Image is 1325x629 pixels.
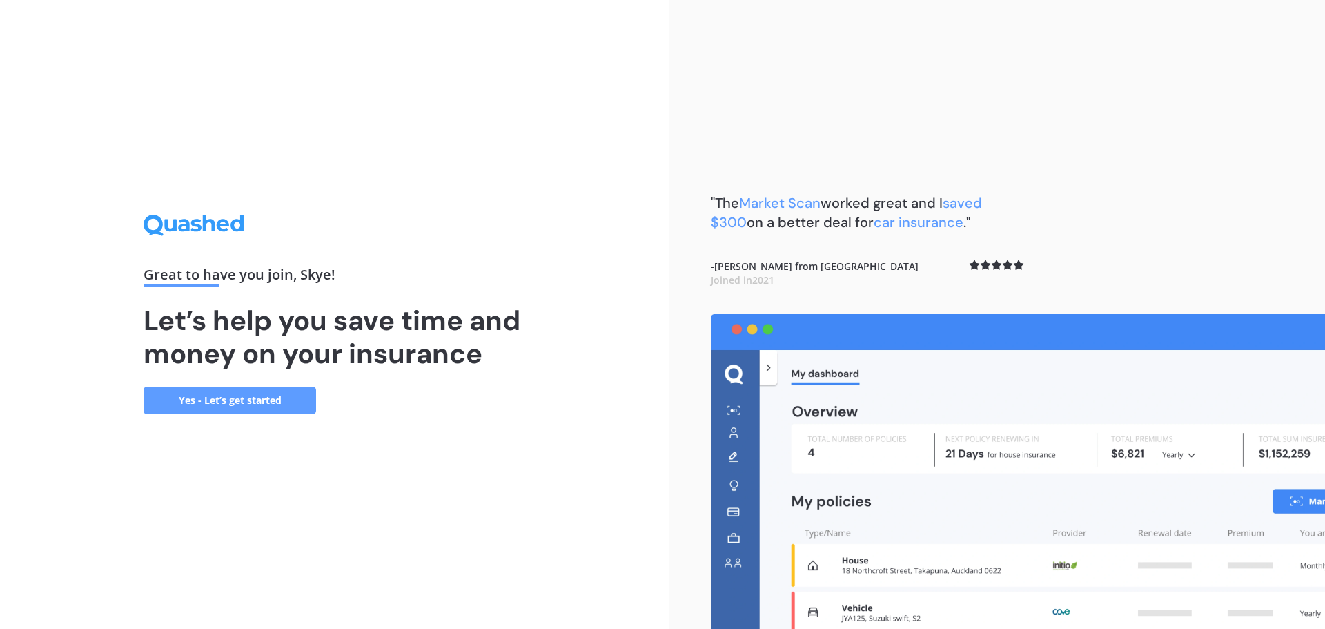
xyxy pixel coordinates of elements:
[711,260,919,287] b: - [PERSON_NAME] from [GEOGRAPHIC_DATA]
[711,314,1325,629] img: dashboard.webp
[874,213,963,231] span: car insurance
[711,194,982,231] b: "The worked great and I on a better deal for ."
[711,273,774,287] span: Joined in 2021
[144,268,526,287] div: Great to have you join , Skye !
[711,194,982,231] span: saved $300
[144,387,316,414] a: Yes - Let’s get started
[144,304,526,370] h1: Let’s help you save time and money on your insurance
[739,194,821,212] span: Market Scan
